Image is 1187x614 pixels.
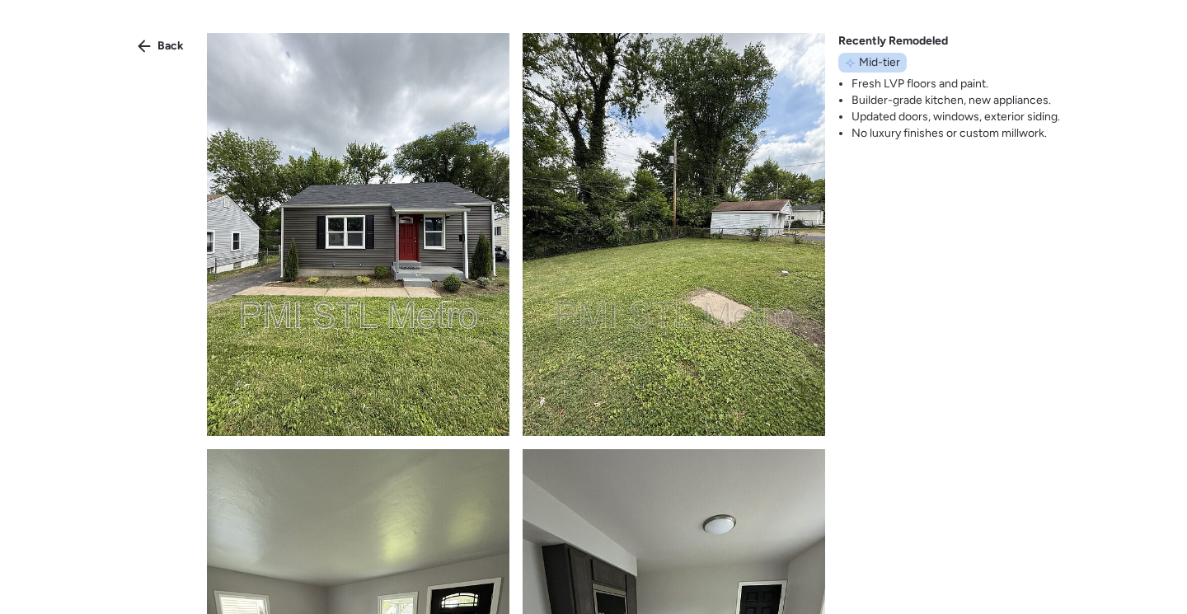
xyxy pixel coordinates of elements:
[523,33,825,436] img: product
[852,92,1060,109] li: Builder-grade kitchen, new appliances.
[859,54,900,71] span: Mid-tier
[838,33,948,49] span: Recently Remodeled
[852,109,1060,125] li: Updated doors, windows, exterior siding.
[157,38,184,54] span: Back
[207,33,509,436] img: product
[852,76,1060,92] li: Fresh LVP floors and paint.
[852,125,1060,142] li: No luxury finishes or custom millwork.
